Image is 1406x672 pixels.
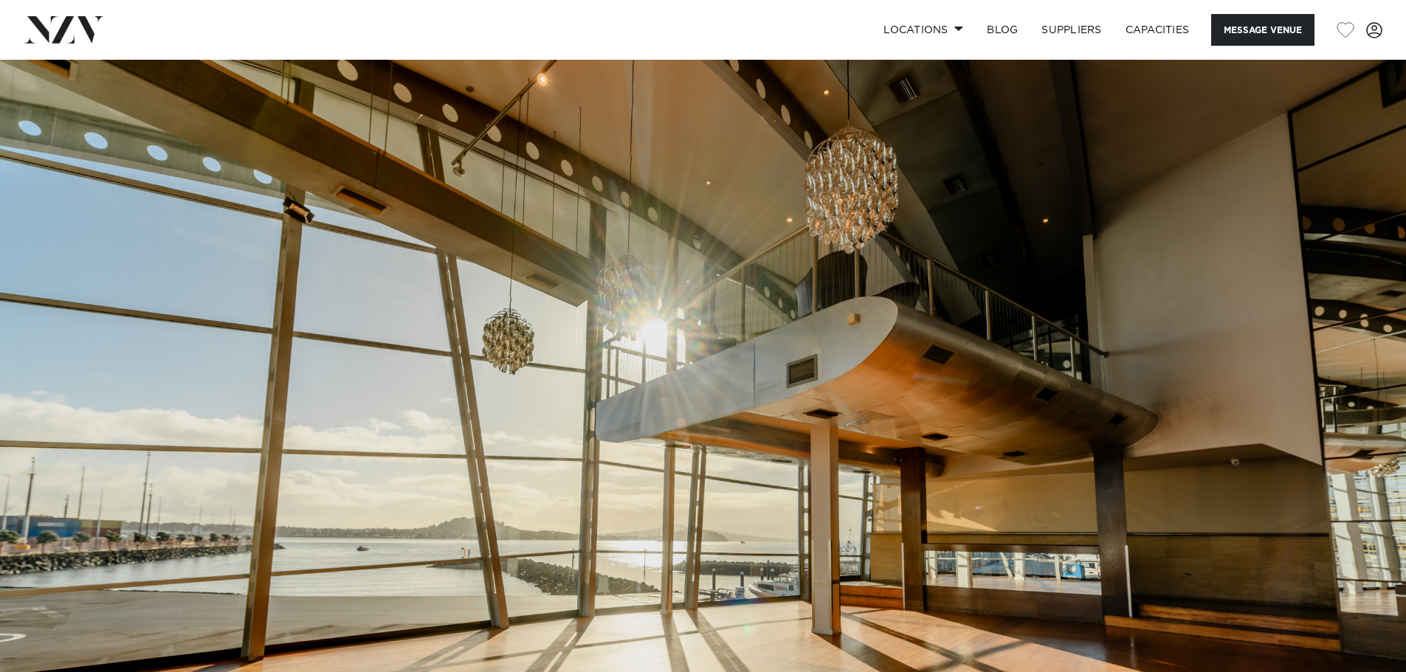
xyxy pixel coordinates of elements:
[1030,14,1113,46] a: SUPPLIERS
[872,14,975,46] a: Locations
[1114,14,1202,46] a: Capacities
[24,16,104,43] img: nzv-logo.png
[975,14,1030,46] a: BLOG
[1211,14,1314,46] button: Message Venue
